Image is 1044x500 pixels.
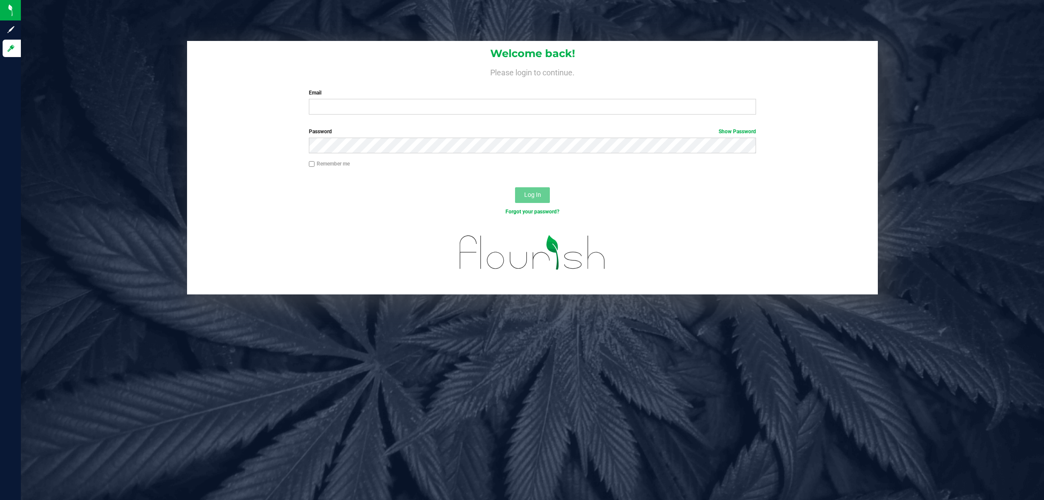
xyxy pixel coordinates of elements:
label: Remember me [309,160,350,168]
button: Log In [515,187,550,203]
inline-svg: Log in [7,44,15,53]
a: Forgot your password? [505,209,559,215]
img: flourish_logo.svg [446,225,619,280]
h1: Welcome back! [187,48,878,59]
input: Remember me [309,161,315,167]
inline-svg: Sign up [7,25,15,34]
a: Show Password [719,128,756,135]
span: Log In [524,191,541,198]
h4: Please login to continue. [187,66,878,77]
label: Email [309,89,756,97]
span: Password [309,128,332,135]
